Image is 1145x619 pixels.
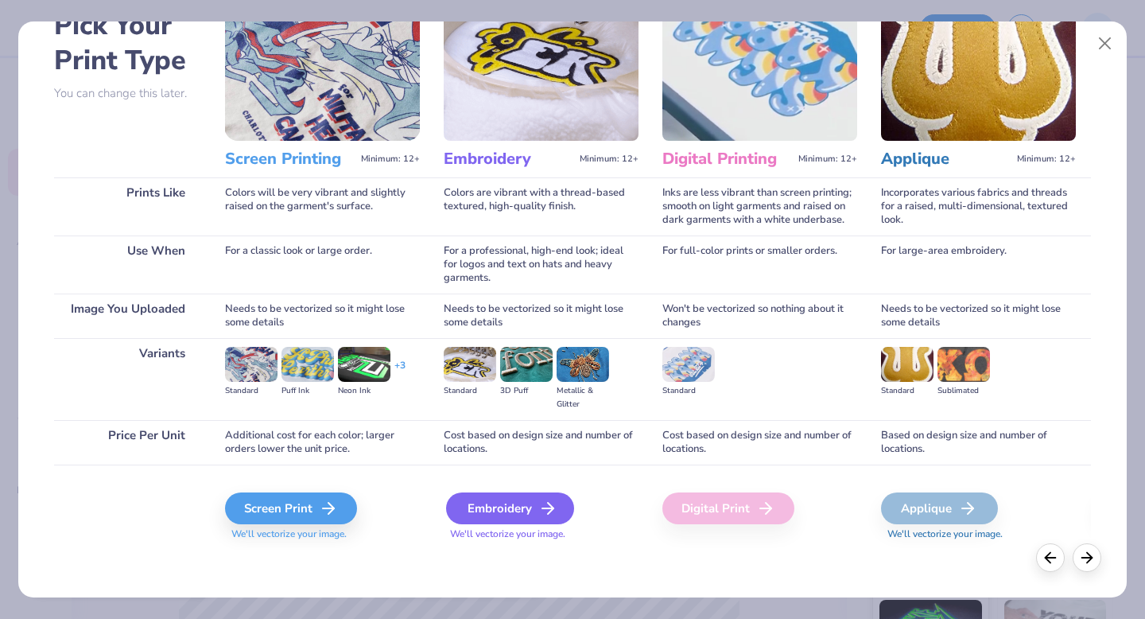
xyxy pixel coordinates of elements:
[881,149,1011,169] h3: Applique
[54,420,201,465] div: Price Per Unit
[662,384,715,398] div: Standard
[500,347,553,382] img: 3D Puff
[338,347,390,382] img: Neon Ink
[444,347,496,382] img: Standard
[881,294,1076,338] div: Needs to be vectorized so it might lose some details
[444,294,638,338] div: Needs to be vectorized so it might lose some details
[444,236,638,294] div: For a professional, high-end look; ideal for logos and text on hats and heavy garments.
[225,528,420,541] span: We'll vectorize your image.
[54,8,201,78] h2: Pick Your Print Type
[446,492,574,524] div: Embroidery
[444,177,638,236] div: Colors are vibrant with a thread-based textured, high-quality finish.
[54,177,201,236] div: Prints Like
[937,347,990,382] img: Sublimated
[881,347,933,382] img: Standard
[881,420,1076,465] div: Based on design size and number of locations.
[225,149,355,169] h3: Screen Printing
[662,347,715,382] img: Standard
[881,236,1076,294] div: For large-area embroidery.
[281,347,334,382] img: Puff Ink
[338,384,390,398] div: Neon Ink
[662,236,857,294] div: For full-color prints or smaller orders.
[662,149,792,169] h3: Digital Printing
[444,149,573,169] h3: Embroidery
[225,420,420,465] div: Additional cost for each color; larger orders lower the unit price.
[662,420,857,465] div: Cost based on design size and number of locations.
[881,384,933,398] div: Standard
[798,154,857,165] span: Minimum: 12+
[225,384,278,398] div: Standard
[54,338,201,420] div: Variants
[580,154,638,165] span: Minimum: 12+
[500,384,553,398] div: 3D Puff
[225,492,357,524] div: Screen Print
[662,294,857,338] div: Won't be vectorized so nothing about it changes
[225,294,420,338] div: Needs to be vectorized so it might lose some details
[881,177,1076,236] div: Incorporates various fabrics and threads for a raised, multi-dimensional, textured look.
[444,384,496,398] div: Standard
[662,492,794,524] div: Digital Print
[394,359,406,386] div: + 3
[557,384,609,411] div: Metallic & Glitter
[54,294,201,338] div: Image You Uploaded
[361,154,420,165] span: Minimum: 12+
[225,347,278,382] img: Standard
[54,87,201,100] p: You can change this later.
[662,177,857,236] div: Inks are less vibrant than screen printing; smooth on light garments and raised on dark garments ...
[937,384,990,398] div: Sublimated
[225,177,420,236] div: Colors will be very vibrant and slightly raised on the garment's surface.
[281,384,334,398] div: Puff Ink
[54,236,201,294] div: Use When
[557,347,609,382] img: Metallic & Glitter
[881,492,998,524] div: Applique
[225,236,420,294] div: For a classic look or large order.
[444,420,638,465] div: Cost based on design size and number of locations.
[881,528,1076,541] span: We'll vectorize your image.
[444,528,638,541] span: We'll vectorize your image.
[1017,154,1076,165] span: Minimum: 12+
